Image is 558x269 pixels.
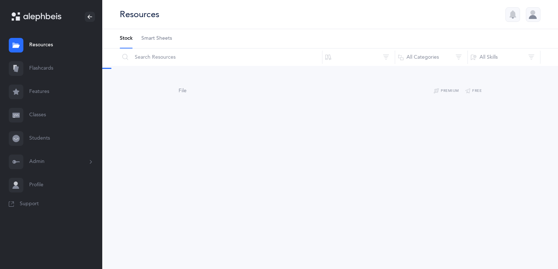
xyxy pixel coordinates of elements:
[465,87,482,95] button: Free
[467,48,540,66] button: All Skills
[433,87,459,95] button: Premium
[179,88,187,94] span: File
[395,48,468,66] button: All Categories
[20,200,39,208] span: Support
[120,8,159,20] div: Resources
[119,48,322,66] input: Search Resources
[141,35,172,42] span: Smart Sheets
